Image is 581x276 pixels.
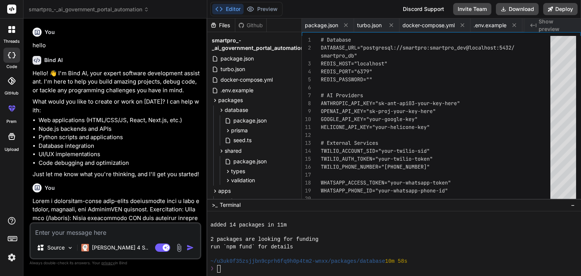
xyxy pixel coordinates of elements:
span: Terminal [220,201,241,209]
p: Just let me know what you're thinking, and I'll get you started! [33,170,200,179]
span: REDIS_PORT="6379" [321,68,372,75]
span: .env.example [474,22,506,29]
span: 2 packages are looking for funding [210,236,318,243]
div: Discord Support [398,3,449,15]
label: threads [3,38,20,45]
span: REDIS_HOST="localhost" [321,60,387,67]
div: 20 [302,195,311,203]
span: validation [231,177,255,184]
span: seed.ts [233,136,252,145]
span: docker-compose.yml [220,75,273,84]
img: settings [5,251,18,264]
span: ~/u3uk0f35zsjjbn9cprh6fq9h0p4tm2-wnxx/packages/database [210,258,385,265]
span: DATABASE_URL="postgresql://smartpro:smartpro_dev@l [321,44,472,51]
span: WHATSAPP_PHONE_ID="your-whatsapp-phone-id" [321,187,448,194]
img: attachment [175,243,183,252]
button: − [569,199,576,211]
label: GitHub [5,90,19,96]
span: 10m 58s [385,258,407,265]
span: .env.example [220,86,254,95]
div: 18 [302,179,311,187]
span: TWILIO_PHONE_NUMBER="[PHONE_NUMBER]" [321,163,430,170]
div: 9 [302,107,311,115]
p: Always double-check its answers. Your in Bind [30,259,201,267]
div: 15 [302,155,311,163]
button: Download [496,3,539,15]
span: # External Services [321,140,378,146]
span: # AI Providers [321,92,363,99]
span: package.json [233,157,267,166]
span: HELICONE_API_KEY="your-helicone-key" [321,124,430,130]
div: 12 [302,131,311,139]
img: Pick Models [67,245,73,251]
div: 19 [302,187,311,195]
li: Web applications (HTML/CSS/JS, React, Next.js, etc.) [39,116,200,125]
div: 10 [302,115,311,123]
button: Invite Team [453,3,491,15]
label: code [6,64,17,70]
span: smartpro_-_ai_government_portal_automation [29,6,149,13]
button: Editor [212,4,244,14]
h6: You [45,184,55,192]
button: Deploy [543,3,578,15]
span: smartpro_db" [321,52,357,59]
div: 3 [302,60,311,68]
span: types [231,167,245,175]
span: REDIS_PASSWORD="" [321,76,372,83]
span: package.json [220,54,255,63]
img: Claude 4 Sonnet [81,244,89,251]
li: Python scripts and applications [39,133,200,142]
button: Preview [244,4,281,14]
h6: Bind AI [44,56,63,64]
div: 5 [302,76,311,84]
p: Hello! 👋 I'm Bind AI, your expert software development assistant. I'm here to help you build amaz... [33,69,200,95]
span: TWILIO_ACCOUNT_SID="your-twilio-sid" [321,147,430,154]
div: 4 [302,68,311,76]
span: >_ [212,201,217,209]
span: WHATSAPP_ACCESS_TOKEN="your-whatsapp-token" [321,179,451,186]
div: Github [235,22,266,29]
p: hello [33,41,200,50]
p: Source [47,244,65,251]
div: 6 [302,84,311,91]
div: 2 [302,44,311,52]
span: TWILIO_AUTH_TOKEN="your-twilio-token" [321,155,433,162]
label: Upload [5,146,19,153]
span: docker-compose.yml [402,22,455,29]
span: turbo.json [220,65,246,74]
div: 11 [302,123,311,131]
span: run `npm fund` for details [210,243,293,251]
div: 17 [302,171,311,179]
span: smartpro_-_ai_government_portal_automation [212,37,304,52]
li: Code debugging and optimization [39,159,200,167]
div: 1 [302,36,311,44]
label: prem [6,118,17,125]
div: 14 [302,147,311,155]
img: icon [186,244,194,251]
p: What would you like to create or work on [DATE]? I can help with: [33,98,200,115]
div: 8 [302,99,311,107]
h6: You [45,28,55,36]
span: package.json [305,22,338,29]
span: ANTHROPIC_API_KEY="sk-ant-api03-your-key-here" [321,100,460,107]
span: GOOGLE_API_KEY="your-google-key" [321,116,418,122]
span: turbo.json [357,22,382,29]
li: Database integration [39,142,200,150]
span: ocalhost:5432/ [472,44,514,51]
span: # Database [321,36,351,43]
div: 13 [302,139,311,147]
span: Show preview [539,18,575,33]
span: package.json [233,116,267,125]
div: 16 [302,163,311,171]
span: privacy [101,260,115,265]
li: UI/UX implementations [39,150,200,159]
span: OPENAI_API_KEY="sk-proj-your-key-here" [321,108,436,115]
div: Files [207,22,235,29]
span: added 14 packages in 11m [210,222,286,229]
span: − [571,201,575,209]
p: [PERSON_NAME] 4 S.. [92,244,148,251]
span: prisma [231,127,248,134]
span: api [225,197,232,205]
li: Node.js backends and APIs [39,125,200,133]
span: apps [218,187,231,195]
